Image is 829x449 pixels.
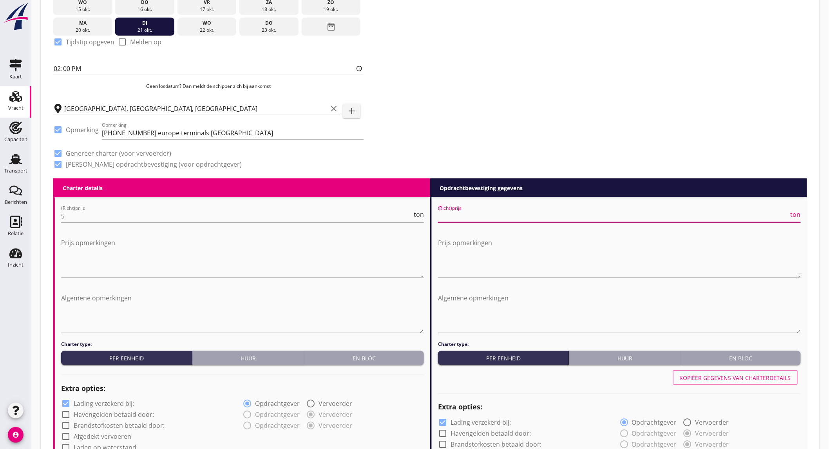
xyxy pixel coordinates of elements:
div: 22 okt. [179,27,235,34]
span: ton [791,211,801,218]
div: 21 okt. [117,27,172,34]
div: ma [55,20,110,27]
textarea: Prijs opmerkingen [438,236,801,278]
i: account_circle [8,427,24,443]
input: (Richt)prijs [61,210,412,222]
label: Brandstofkosten betaald door: [451,441,541,449]
h2: Extra opties: [61,383,424,394]
div: En bloc [684,354,798,362]
div: Per eenheid [441,354,566,362]
h4: Charter type: [438,341,801,348]
input: Losplaats [64,102,328,115]
div: Kaart [9,74,22,79]
p: Geen losdatum? Dan meldt de schipper zich bij aankomst [53,83,364,90]
button: Kopiëer gegevens van charterdetails [673,371,798,385]
label: [PERSON_NAME] opdrachtbevestiging (voor opdrachtgever) [66,160,242,168]
img: logo-small.a267ee39.svg [2,2,30,31]
div: Huur [572,354,678,362]
i: date_range [326,20,336,34]
button: Per eenheid [61,351,192,365]
div: En bloc [308,354,421,362]
label: Vervoerder [695,419,729,427]
textarea: Prijs opmerkingen [61,236,424,278]
i: add [347,106,357,116]
label: Havengelden betaald door: [74,411,154,419]
label: Opdrachtgever [255,400,300,408]
div: 20 okt. [55,27,110,34]
div: 15 okt. [55,6,110,13]
div: Relatie [8,231,24,236]
button: En bloc [681,351,801,365]
div: wo [179,20,235,27]
textarea: Algemene opmerkingen [438,292,801,333]
div: di [117,20,172,27]
div: do [241,20,297,27]
button: Huur [192,351,304,365]
div: Per eenheid [64,354,189,362]
label: Afgedekt vervoeren [74,433,131,441]
label: Genereer charter (voor vervoerder) [66,149,171,157]
i: clear [329,104,338,113]
label: Brandstofkosten betaald door: [74,422,165,430]
label: Tijdstip opgeven [66,38,114,46]
input: Opmerking [102,127,364,139]
div: 18 okt. [241,6,297,13]
div: 19 okt. [304,6,359,13]
div: Kopiëer gegevens van charterdetails [680,374,791,382]
h4: Charter type: [61,341,424,348]
div: Inzicht [8,262,24,267]
label: Havengelden betaald door: [451,430,531,438]
div: Vracht [8,105,24,111]
button: Per eenheid [438,351,569,365]
span: ton [414,211,424,218]
div: Transport [4,168,27,173]
label: Opdrachtgever [632,419,677,427]
label: Melden op [130,38,161,46]
label: Vervoerder [319,400,352,408]
div: 16 okt. [117,6,172,13]
input: (Richt)prijs [438,210,789,222]
button: En bloc [304,351,424,365]
label: Lading verzekerd bij: [74,400,134,408]
h2: Extra opties: [438,402,801,413]
div: 17 okt. [179,6,235,13]
div: Berichten [5,200,27,205]
textarea: Algemene opmerkingen [61,292,424,333]
div: Huur [195,354,301,362]
div: Capaciteit [4,137,27,142]
label: Lading verzekerd bij: [451,419,511,427]
button: Huur [569,351,681,365]
div: 23 okt. [241,27,297,34]
label: Opmerking [66,126,99,134]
